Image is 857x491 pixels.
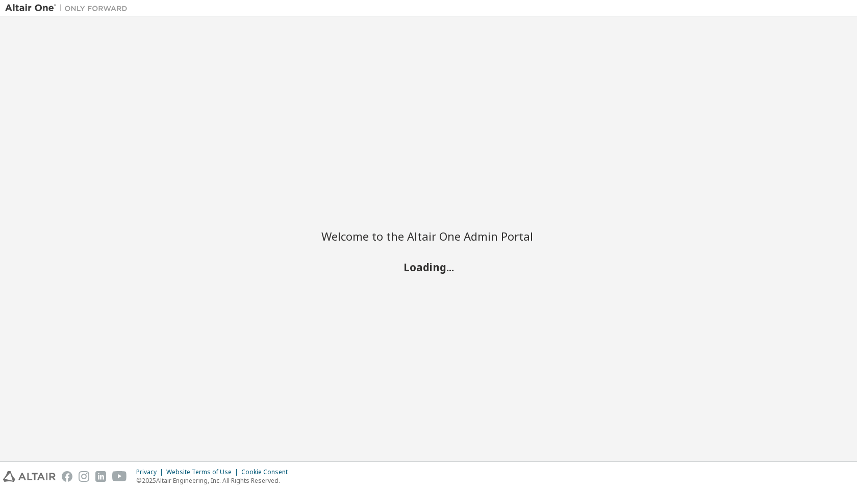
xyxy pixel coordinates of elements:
[321,229,536,243] h2: Welcome to the Altair One Admin Portal
[5,3,133,13] img: Altair One
[166,468,241,476] div: Website Terms of Use
[62,471,72,482] img: facebook.svg
[95,471,106,482] img: linkedin.svg
[241,468,294,476] div: Cookie Consent
[112,471,127,482] img: youtube.svg
[3,471,56,482] img: altair_logo.svg
[321,260,536,273] h2: Loading...
[136,476,294,485] p: © 2025 Altair Engineering, Inc. All Rights Reserved.
[79,471,89,482] img: instagram.svg
[136,468,166,476] div: Privacy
